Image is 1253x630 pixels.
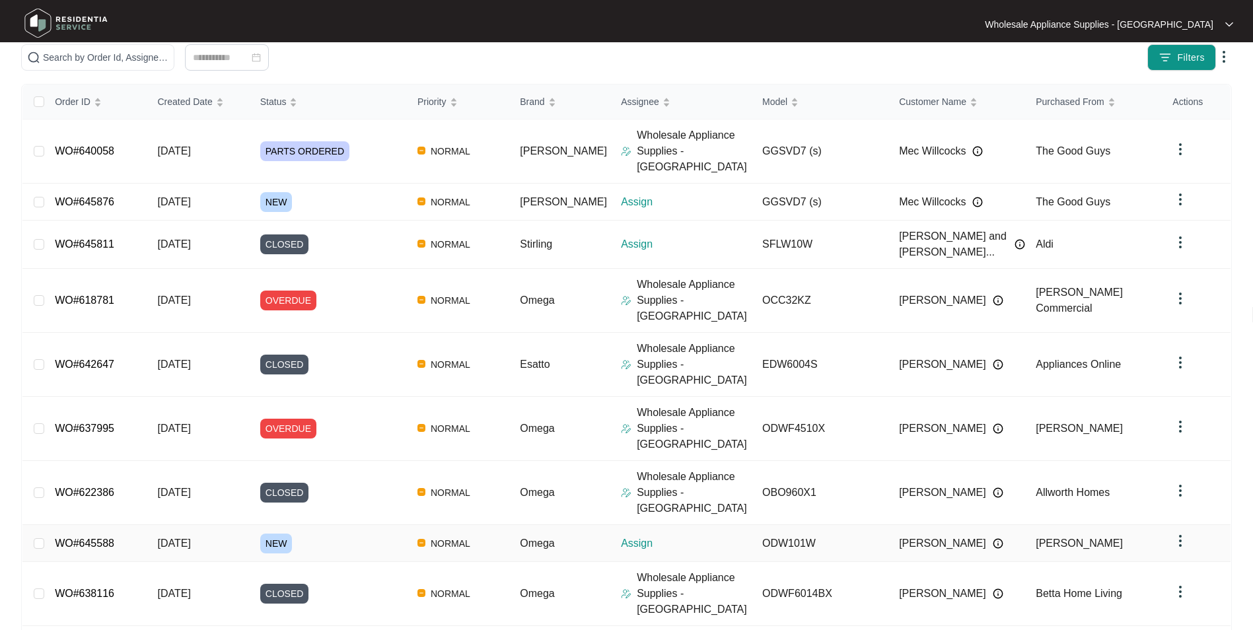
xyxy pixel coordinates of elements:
img: dropdown arrow [1172,192,1188,207]
img: Info icon [993,359,1003,370]
th: Assignee [610,85,752,120]
a: WO#638116 [55,588,114,599]
span: Omega [520,295,554,306]
span: NORMAL [425,194,476,210]
a: WO#622386 [55,487,114,498]
span: [PERSON_NAME] [899,485,986,501]
img: dropdown arrow [1172,141,1188,157]
span: NORMAL [425,421,476,437]
span: [DATE] [157,196,190,207]
span: Priority [417,94,447,109]
img: Vercel Logo [417,488,425,496]
img: Info icon [993,295,1003,306]
a: WO#642647 [55,359,114,370]
img: Info icon [1015,239,1025,250]
p: Wholesale Appliance Supplies - [GEOGRAPHIC_DATA] [637,341,752,388]
span: Appliances Online [1036,359,1121,370]
th: Model [752,85,888,120]
span: [PERSON_NAME] [899,586,986,602]
span: The Good Guys [1036,196,1110,207]
img: dropdown arrow [1172,483,1188,499]
p: Wholesale Appliance Supplies - [GEOGRAPHIC_DATA] [637,405,752,452]
span: The Good Guys [1036,145,1110,157]
span: [PERSON_NAME] [1036,423,1123,434]
p: Assign [621,194,752,210]
img: dropdown arrow [1172,234,1188,250]
th: Customer Name [888,85,1025,120]
span: [PERSON_NAME] [520,145,607,157]
a: WO#618781 [55,295,114,306]
img: dropdown arrow [1216,49,1232,65]
span: Esatto [520,359,550,370]
img: dropdown arrow [1225,21,1233,28]
img: Info icon [993,423,1003,434]
span: Assignee [621,94,659,109]
span: Purchased From [1036,94,1104,109]
span: CLOSED [260,483,309,503]
span: [PERSON_NAME] and [PERSON_NAME]... [899,228,1008,260]
span: [DATE] [157,423,190,434]
img: Info icon [993,538,1003,549]
th: Purchased From [1025,85,1162,120]
span: Order ID [55,94,90,109]
img: Assigner Icon [621,146,631,157]
p: Assign [621,236,752,252]
span: NORMAL [425,236,476,252]
span: CLOSED [260,355,309,374]
img: Assigner Icon [621,295,631,306]
span: Betta Home Living [1036,588,1122,599]
img: dropdown arrow [1172,584,1188,600]
span: Aldi [1036,238,1054,250]
span: [PERSON_NAME] [899,293,986,308]
th: Brand [509,85,610,120]
span: Mec Willcocks [899,143,966,159]
span: Filters [1177,51,1205,65]
p: Wholesale Appliance Supplies - [GEOGRAPHIC_DATA] [985,18,1213,31]
img: Vercel Logo [417,296,425,304]
img: Assigner Icon [621,487,631,498]
td: SFLW10W [752,221,888,269]
span: OVERDUE [260,291,316,310]
span: [DATE] [157,487,190,498]
span: Omega [520,487,554,498]
a: WO#640058 [55,145,114,157]
span: [DATE] [157,295,190,306]
span: OVERDUE [260,419,316,438]
span: [PERSON_NAME] [899,357,986,372]
a: WO#645811 [55,238,114,250]
td: OBO960X1 [752,461,888,525]
img: Assigner Icon [621,359,631,370]
td: OCC32KZ [752,269,888,333]
img: Assigner Icon [621,588,631,599]
span: NORMAL [425,293,476,308]
p: Wholesale Appliance Supplies - [GEOGRAPHIC_DATA] [637,570,752,617]
span: [PERSON_NAME] [1036,538,1123,549]
span: NORMAL [425,485,476,501]
img: filter icon [1159,51,1172,64]
span: [PERSON_NAME] [899,536,986,551]
span: [DATE] [157,538,190,549]
img: Assigner Icon [621,423,631,434]
td: GGSVD7 (s) [752,120,888,184]
span: Omega [520,538,554,549]
span: PARTS ORDERED [260,141,349,161]
a: WO#645588 [55,538,114,549]
a: WO#637995 [55,423,114,434]
th: Priority [407,85,509,120]
img: Vercel Logo [417,589,425,597]
input: Search by Order Id, Assignee Name, Customer Name, Brand and Model [43,50,168,65]
span: [PERSON_NAME] [520,196,607,207]
span: NORMAL [425,586,476,602]
img: dropdown arrow [1172,291,1188,306]
img: Info icon [972,146,983,157]
img: Info icon [972,197,983,207]
img: residentia service logo [20,3,112,43]
td: ODW101W [752,525,888,562]
span: Model [762,94,787,109]
span: Customer Name [899,94,966,109]
span: [DATE] [157,359,190,370]
span: [PERSON_NAME] [899,421,986,437]
td: ODWF4510X [752,397,888,461]
span: [DATE] [157,588,190,599]
img: Info icon [993,487,1003,498]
